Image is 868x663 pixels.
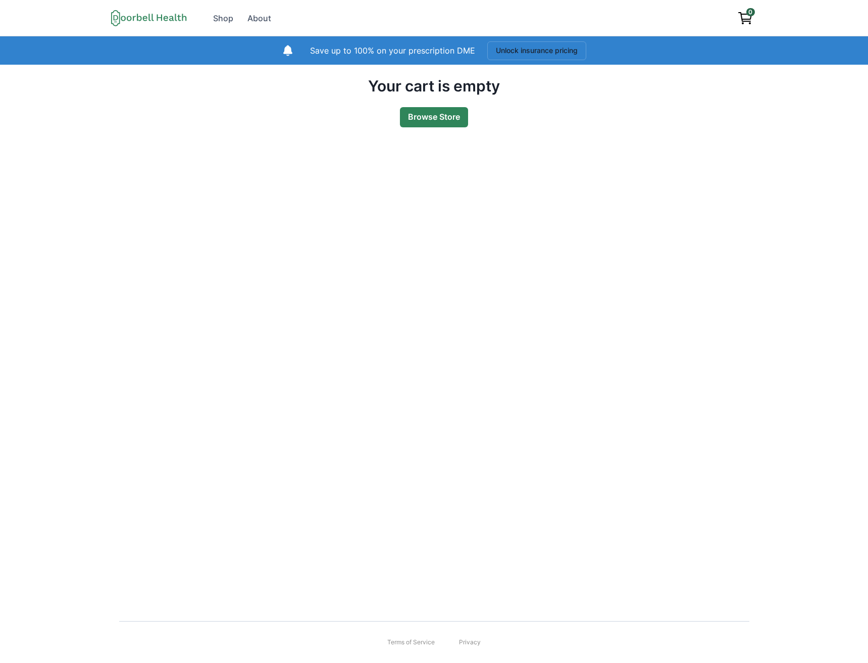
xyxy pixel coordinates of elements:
p: Save up to 100% on your prescription DME [310,44,475,57]
a: View cart [733,8,757,28]
div: About [247,12,271,24]
h2: Your cart is empty [368,77,500,95]
a: Shop [207,8,239,28]
a: About [241,8,277,28]
a: Browse Store [400,107,468,127]
a: Terms of Service [387,638,435,647]
a: Privacy [459,638,481,647]
div: Shop [213,12,233,24]
button: Unlock insurance pricing [487,41,586,60]
span: 0 [746,8,755,16]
